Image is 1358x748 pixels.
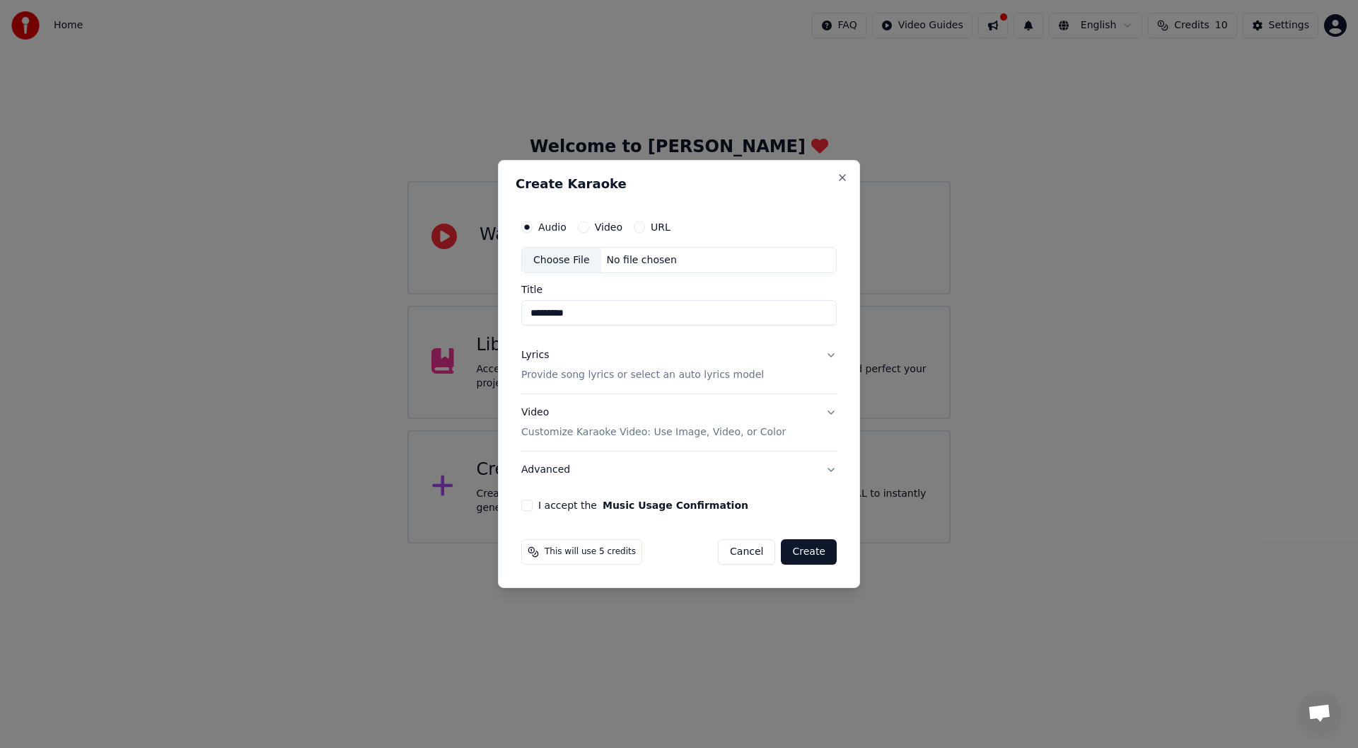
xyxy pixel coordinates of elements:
[538,222,567,232] label: Audio
[521,451,837,488] button: Advanced
[781,539,837,565] button: Create
[522,248,601,273] div: Choose File
[545,546,636,558] span: This will use 5 credits
[521,395,837,451] button: VideoCustomize Karaoke Video: Use Image, Video, or Color
[603,500,748,510] button: I accept the
[521,425,786,439] p: Customize Karaoke Video: Use Image, Video, or Color
[521,338,837,394] button: LyricsProvide song lyrics or select an auto lyrics model
[601,253,683,267] div: No file chosen
[521,285,837,295] label: Title
[521,349,549,363] div: Lyrics
[521,369,764,383] p: Provide song lyrics or select an auto lyrics model
[595,222,622,232] label: Video
[651,222,671,232] label: URL
[521,406,786,440] div: Video
[718,539,775,565] button: Cancel
[516,178,842,190] h2: Create Karaoke
[538,500,748,510] label: I accept the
